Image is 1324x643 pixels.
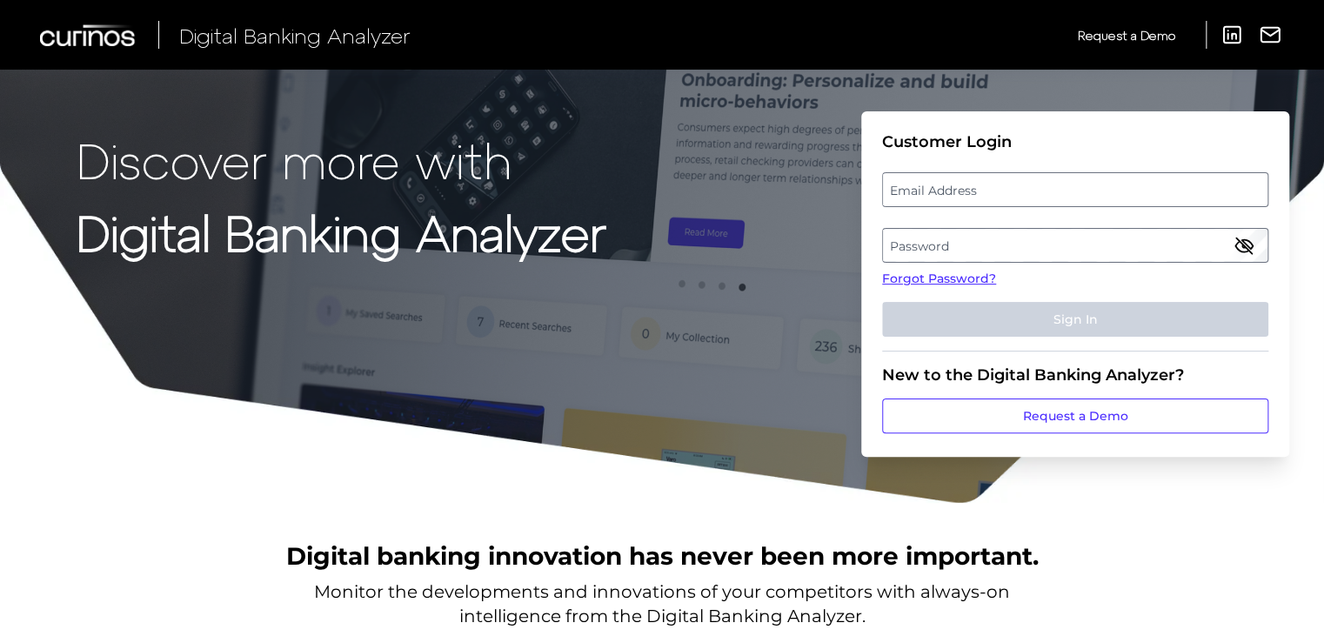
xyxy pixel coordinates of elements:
div: Customer Login [882,132,1268,151]
label: Email Address [883,174,1267,205]
strong: Digital Banking Analyzer [77,203,606,261]
a: Forgot Password? [882,270,1268,288]
p: Monitor the developments and innovations of your competitors with always-on intelligence from the... [314,579,1010,628]
span: Digital Banking Analyzer [179,23,411,48]
h2: Digital banking innovation has never been more important. [286,539,1039,573]
a: Request a Demo [882,399,1268,433]
div: New to the Digital Banking Analyzer? [882,365,1268,385]
label: Password [883,230,1267,261]
button: Sign In [882,302,1268,337]
img: Curinos [40,24,137,46]
a: Request a Demo [1078,21,1175,50]
span: Request a Demo [1078,28,1175,43]
p: Discover more with [77,132,606,187]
